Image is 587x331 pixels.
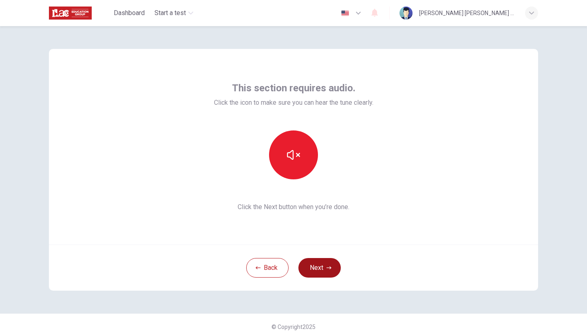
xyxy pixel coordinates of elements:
[271,324,316,330] span: © Copyright 2025
[151,6,196,20] button: Start a test
[399,7,413,20] img: Profile picture
[340,10,350,16] img: en
[114,8,145,18] span: Dashboard
[246,258,289,278] button: Back
[214,202,373,212] span: Click the Next button when you’re done.
[232,82,355,95] span: This section requires audio.
[49,5,92,21] img: ILAC logo
[214,98,373,108] span: Click the icon to make sure you can hear the tune clearly.
[419,8,515,18] div: [PERSON_NAME] [PERSON_NAME] [PERSON_NAME]
[49,5,110,21] a: ILAC logo
[110,6,148,20] button: Dashboard
[298,258,341,278] button: Next
[154,8,186,18] span: Start a test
